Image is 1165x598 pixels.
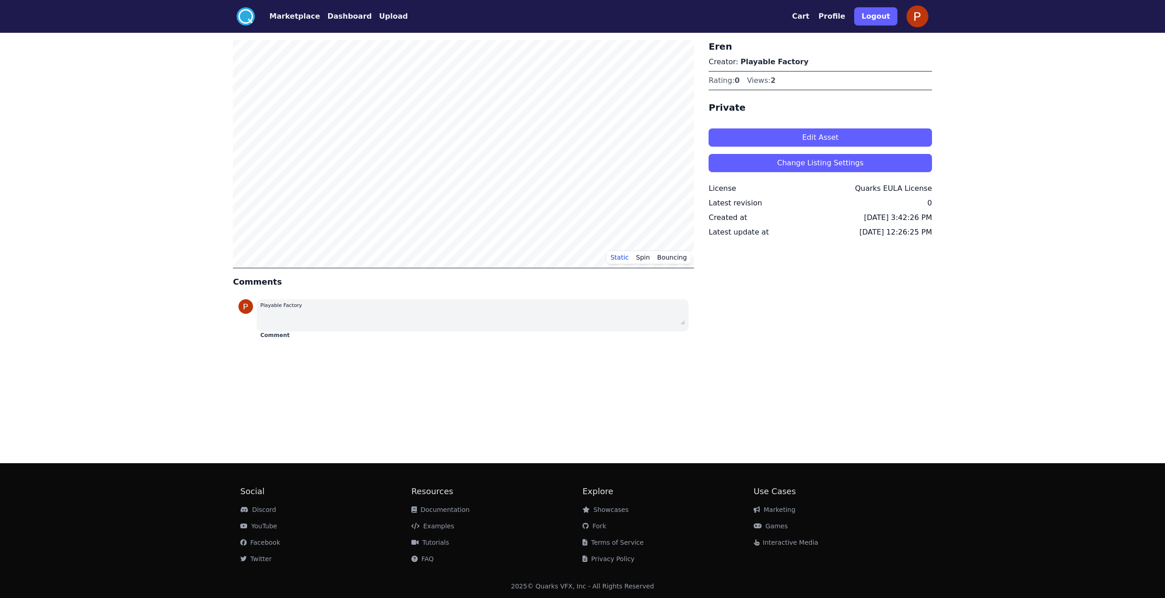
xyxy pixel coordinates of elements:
[754,506,795,513] a: Marketing
[709,75,740,86] div: Rating:
[411,555,434,562] a: FAQ
[582,506,628,513] a: Showcases
[260,332,289,339] button: Comment
[709,101,932,114] h4: Private
[754,522,788,530] a: Games
[709,40,932,53] h3: Eren
[372,11,408,22] a: Upload
[240,485,411,498] h2: Social
[255,11,320,22] a: Marketplace
[379,11,408,22] button: Upload
[269,11,320,22] button: Marketplace
[582,555,634,562] a: Privacy Policy
[240,506,276,513] a: Discord
[633,250,654,264] button: Spin
[240,555,272,562] a: Twitter
[411,522,454,530] a: Examples
[792,11,809,22] button: Cart
[709,198,762,209] div: Latest revision
[233,276,694,288] h4: Comments
[770,76,775,85] span: 2
[907,5,928,27] img: profile
[754,539,818,546] a: Interactive Media
[411,539,449,546] a: Tutorials
[859,227,932,238] div: [DATE] 12:26:25 PM
[709,212,747,223] div: Created at
[240,522,277,530] a: YouTube
[582,539,643,546] a: Terms of Service
[411,485,582,498] h2: Resources
[327,11,372,22] button: Dashboard
[709,56,932,67] p: Creator:
[320,11,372,22] a: Dashboard
[927,198,932,209] div: 0
[754,485,925,498] h2: Use Cases
[607,250,632,264] button: Static
[854,7,897,26] button: Logout
[582,522,606,530] a: Fork
[240,539,280,546] a: Facebook
[854,4,897,29] a: Logout
[709,128,932,147] button: Edit Asset
[709,227,769,238] div: Latest update at
[238,299,253,314] img: profile
[819,11,846,22] button: Profile
[653,250,690,264] button: Bouncing
[855,183,932,194] div: Quarks EULA License
[709,154,932,172] button: Change Listing Settings
[411,506,470,513] a: Documentation
[582,485,754,498] h2: Explore
[260,302,302,308] small: Playable Factory
[709,121,932,147] a: Edit Asset
[709,183,736,194] div: License
[734,76,740,85] span: 0
[740,57,808,66] a: Playable Factory
[864,212,932,223] div: [DATE] 3:42:26 PM
[511,582,654,591] div: 2025 © Quarks VFX, Inc - All Rights Reserved
[747,75,775,86] div: Views:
